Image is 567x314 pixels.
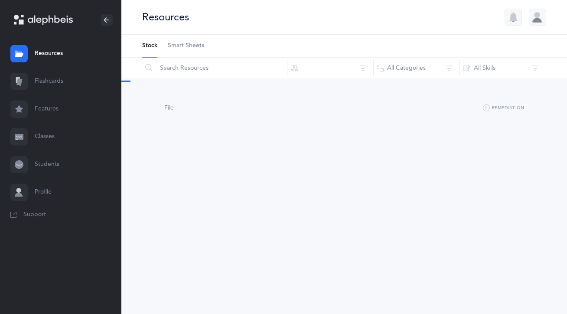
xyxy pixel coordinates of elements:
[142,58,287,78] input: Search Resources
[483,103,524,113] button: Remediation
[164,104,174,111] span: File
[459,58,546,78] button: All Skills
[23,210,46,219] span: Support
[142,10,189,24] div: Resources
[373,58,460,78] button: All Categories
[168,42,204,50] span: Smart Sheets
